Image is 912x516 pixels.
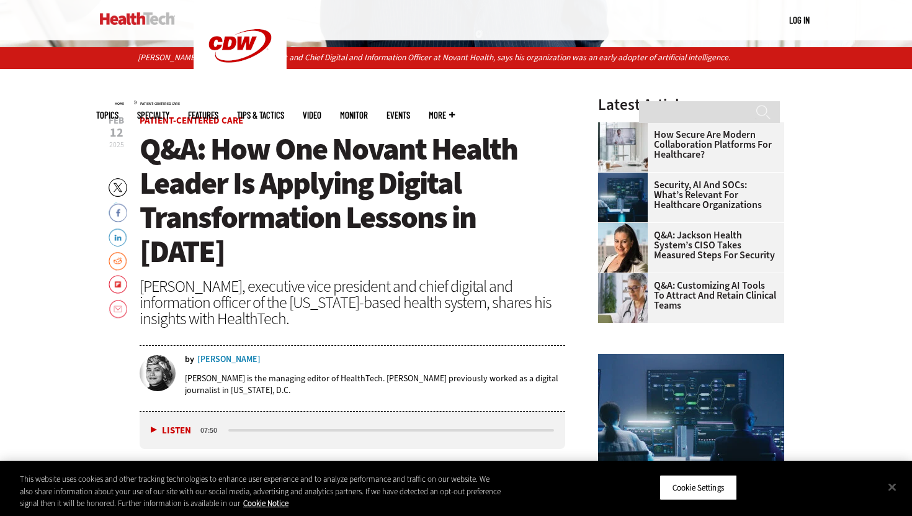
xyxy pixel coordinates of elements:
a: Security, AI and SOCs: What’s Relevant for Healthcare Organizations [598,180,777,210]
a: Features [188,111,218,120]
a: How Secure Are Modern Collaboration Platforms for Healthcare? [598,130,777,160]
a: doctor on laptop [598,273,654,283]
p: With and a growing range of digital access points, healthcare has taken notes from other industri... [140,459,565,491]
img: Home [100,12,175,25]
button: Cookie Settings [659,474,737,500]
span: Q&A: How One Novant Health Leader Is Applying Digital Transformation Lessons in [DATE] [140,129,517,272]
button: Listen [151,426,191,435]
div: duration [199,425,226,436]
img: security team in high-tech computer room [598,173,648,222]
a: Log in [789,14,810,25]
img: security team in high-tech computer room [598,354,784,494]
span: More [429,111,455,120]
span: Specialty [137,111,169,120]
a: Q&A: Jackson Health System’s CISO Takes Measured Steps for Security [598,230,777,260]
div: media player [140,412,565,449]
span: 2025 [109,140,124,150]
p: [PERSON_NAME] is the managing editor of HealthTech. [PERSON_NAME] previously worked as a digital ... [185,373,565,396]
a: More information about your privacy [243,498,288,509]
div: User menu [789,14,810,27]
img: care team speaks with physician over conference call [598,122,648,172]
a: Tips & Tactics [237,111,284,120]
a: Events [387,111,410,120]
a: Video [303,111,321,120]
div: This website uses cookies and other tracking technologies to enhance user experience and to analy... [20,473,502,510]
a: CDW [194,82,287,95]
span: by [185,355,194,364]
a: Connie Barrera [598,223,654,233]
a: [PERSON_NAME] [197,355,261,364]
img: Teta-Alim [140,355,176,391]
a: the rise of virtual care options [158,460,277,473]
a: care team speaks with physician over conference call [598,122,654,132]
a: MonITor [340,111,368,120]
a: Q&A: Customizing AI Tools To Attract and Retain Clinical Teams [598,281,777,310]
a: security team in high-tech computer room [598,173,654,183]
h3: Latest Articles [598,97,784,112]
button: Close [878,473,906,500]
img: doctor on laptop [598,273,648,323]
div: [PERSON_NAME], executive vice president and chief digital and information officer of the [US_STAT... [140,278,565,327]
img: Connie Barrera [598,223,648,273]
span: 12 [109,127,124,139]
span: Topics [96,111,118,120]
